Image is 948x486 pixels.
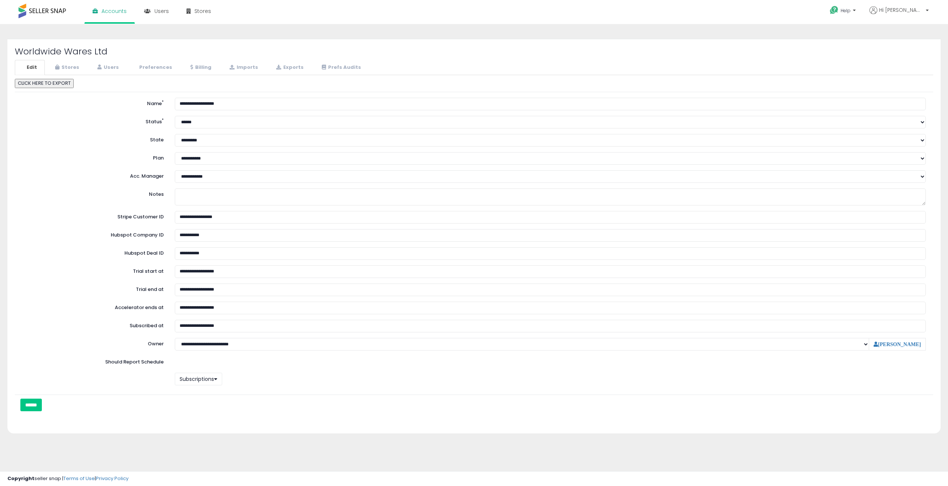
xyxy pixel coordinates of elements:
[63,475,95,482] a: Terms of Use
[874,342,921,347] a: [PERSON_NAME]
[148,341,164,348] label: Owner
[312,60,369,75] a: Prefs Audits
[194,7,211,15] span: Stores
[181,60,219,75] a: Billing
[154,7,169,15] span: Users
[17,116,169,125] label: Status
[17,170,169,180] label: Acc. Manager
[17,284,169,293] label: Trial end at
[17,188,169,198] label: Notes
[46,60,87,75] a: Stores
[17,229,169,239] label: Hubspot Company ID
[15,79,74,88] button: CLICK HERE TO EXPORT
[96,475,128,482] a: Privacy Policy
[829,6,839,15] i: Get Help
[879,6,924,14] span: Hi [PERSON_NAME]
[17,302,169,311] label: Accelerator ends at
[17,211,169,221] label: Stripe Customer ID
[88,60,127,75] a: Users
[175,373,222,385] button: Subscriptions
[17,134,169,144] label: State
[127,60,180,75] a: Preferences
[841,7,851,14] span: Help
[7,475,34,482] strong: Copyright
[869,6,929,23] a: Hi [PERSON_NAME]
[7,475,128,482] div: seller snap | |
[17,98,169,107] label: Name
[15,60,45,75] a: Edit
[220,60,266,75] a: Imports
[267,60,311,75] a: Exports
[17,152,169,162] label: Plan
[101,7,127,15] span: Accounts
[17,320,169,329] label: Subscribed at
[15,47,933,56] h2: Worldwide Wares Ltd
[105,359,164,366] label: Should Report Schedule
[17,265,169,275] label: Trial start at
[17,247,169,257] label: Hubspot Deal ID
